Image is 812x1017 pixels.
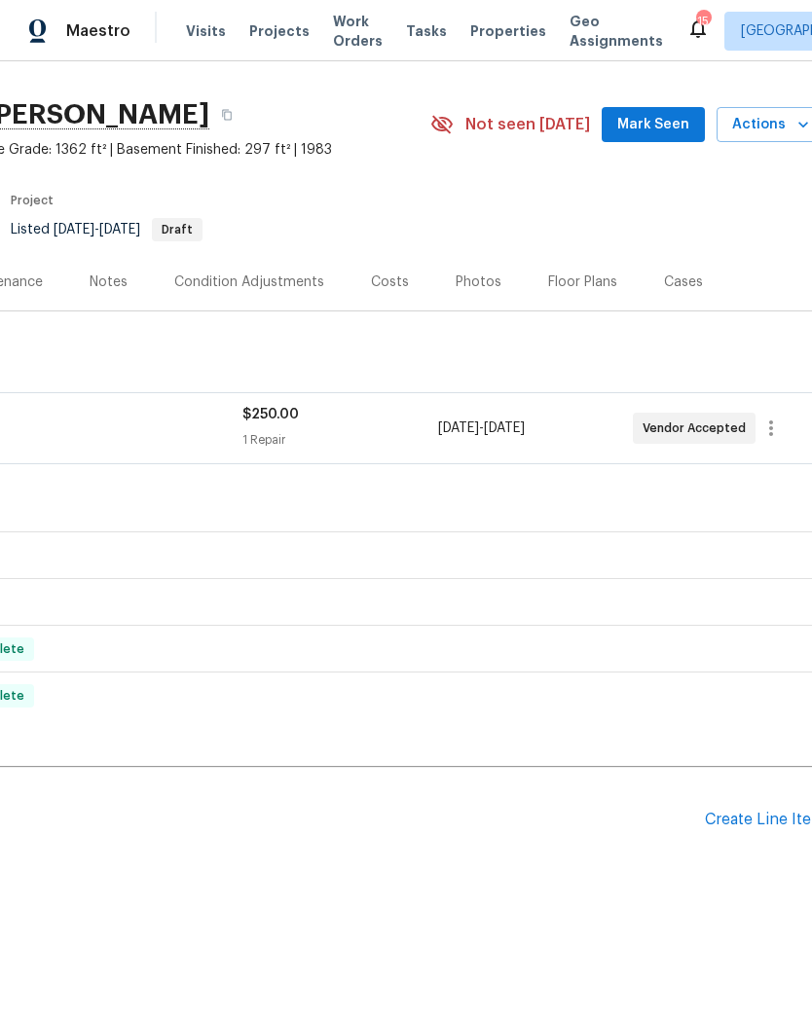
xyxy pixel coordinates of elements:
span: [DATE] [99,223,140,236]
div: Photos [456,272,501,292]
div: 1 Repair [242,430,437,450]
span: Mark Seen [617,113,689,137]
span: Vendor Accepted [643,418,754,438]
span: Project [11,195,54,206]
span: Actions [732,113,809,137]
div: Floor Plans [548,272,617,292]
span: [DATE] [438,421,479,435]
div: 15 [696,12,710,31]
button: Mark Seen [602,107,705,143]
span: Draft [154,224,201,236]
button: Copy Address [209,97,244,132]
div: Condition Adjustments [174,272,324,292]
span: Visits [186,21,226,41]
div: Costs [371,272,409,292]
span: [DATE] [484,421,525,435]
span: - [438,418,525,438]
span: Not seen [DATE] [465,115,590,134]
span: Geo Assignments [570,12,663,51]
span: Properties [470,21,546,41]
span: $250.00 [242,408,299,421]
span: Tasks [406,24,447,38]
span: Work Orders [333,12,383,51]
span: Listed [11,223,203,236]
span: Projects [249,21,310,41]
div: Notes [90,272,128,292]
span: - [54,223,140,236]
span: Maestro [66,21,130,41]
span: [DATE] [54,223,94,236]
div: Cases [664,272,703,292]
